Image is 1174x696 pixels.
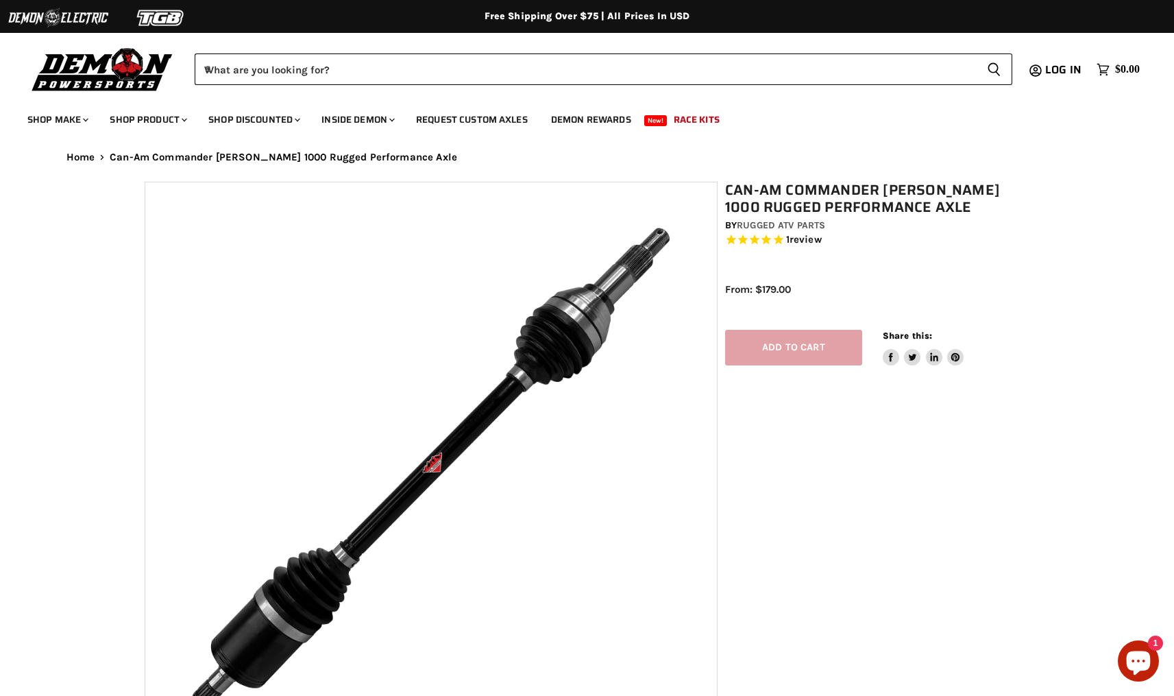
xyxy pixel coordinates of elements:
[66,152,95,163] a: Home
[17,100,1136,134] ul: Main menu
[198,106,308,134] a: Shop Discounted
[406,106,538,134] a: Request Custom Axles
[17,106,97,134] a: Shop Make
[195,53,1012,85] form: Product
[725,283,791,296] span: From: $179.00
[195,53,976,85] input: When autocomplete results are available use up and down arrows to review and enter to select
[7,5,110,31] img: Demon Electric Logo 2
[110,152,457,163] span: Can-Am Commander [PERSON_NAME] 1000 Rugged Performance Axle
[1115,63,1140,76] span: $0.00
[725,233,1038,248] span: Rated 5.0 out of 5 stars 1 reviews
[1045,61,1081,78] span: Log in
[786,234,822,246] span: 1 reviews
[790,234,822,246] span: review
[1090,60,1147,80] a: $0.00
[110,5,212,31] img: TGB Logo 2
[663,106,730,134] a: Race Kits
[725,182,1038,216] h1: Can-Am Commander [PERSON_NAME] 1000 Rugged Performance Axle
[99,106,195,134] a: Shop Product
[737,219,825,231] a: Rugged ATV Parts
[311,106,403,134] a: Inside Demon
[1039,64,1090,76] a: Log in
[976,53,1012,85] button: Search
[883,331,932,341] span: Share this:
[39,152,1136,163] nav: Breadcrumbs
[27,45,178,93] img: Demon Powersports
[541,106,641,134] a: Demon Rewards
[39,10,1136,23] div: Free Shipping Over $75 | All Prices In USD
[725,218,1038,233] div: by
[1114,640,1163,685] inbox-online-store-chat: Shopify online store chat
[883,330,964,366] aside: Share this:
[644,115,668,126] span: New!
